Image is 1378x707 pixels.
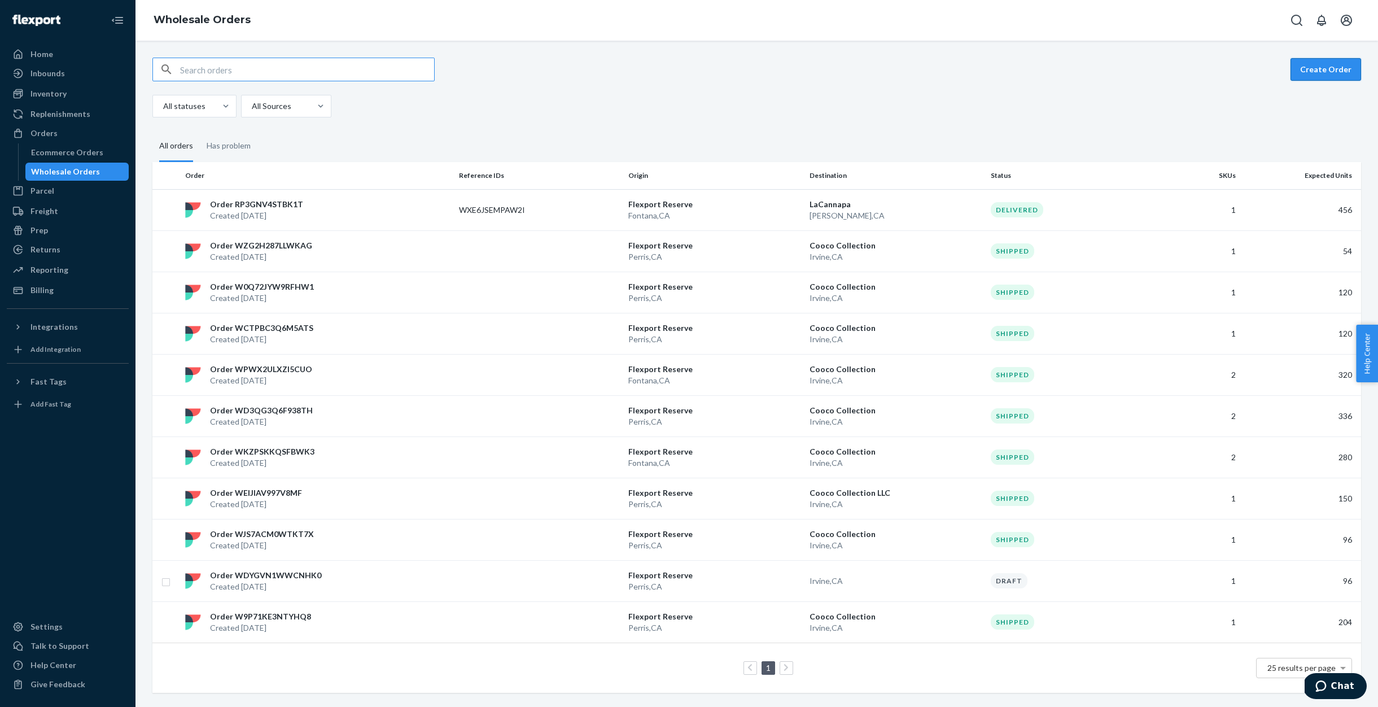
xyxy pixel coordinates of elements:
button: Talk to Support [7,637,129,655]
p: Irvine , CA [810,457,982,469]
th: Destination [805,162,986,189]
p: Irvine , CA [810,540,982,551]
p: Perris , CA [628,416,800,427]
th: SKUs [1156,162,1240,189]
p: Irvine , CA [810,499,982,510]
ol: breadcrumbs [145,4,260,37]
a: Page 1 is your current page [764,663,773,673]
div: Shipped [991,285,1034,300]
p: Irvine , CA [810,416,982,427]
div: Reporting [30,264,68,276]
div: Delivered [991,202,1043,217]
p: Flexport Reserve [628,240,800,251]
input: All Sources [251,101,252,112]
p: Perris , CA [628,499,800,510]
td: 1 [1156,272,1240,313]
div: Orders [30,128,58,139]
th: Order [181,162,454,189]
p: [PERSON_NAME] , CA [810,210,982,221]
a: Add Integration [7,341,129,359]
input: All statuses [162,101,163,112]
p: WXE6JSEMPAW2I [459,204,549,216]
div: Add Integration [30,344,81,354]
img: flexport logo [185,202,201,218]
p: Created [DATE] [210,581,321,592]
p: Flexport Reserve [628,281,800,293]
td: 1 [1156,519,1240,560]
p: Fontana , CA [628,457,800,469]
td: 2 [1156,354,1240,395]
p: Created [DATE] [210,334,313,345]
a: Wholesale Orders [25,163,129,181]
p: Flexport Reserve [628,446,800,457]
p: Order RP3GNV4STBK1T [210,199,303,210]
p: LaCannapa [810,199,982,210]
button: Help Center [1356,325,1378,382]
p: Created [DATE] [210,375,312,386]
p: Created [DATE] [210,210,303,221]
td: 2 [1156,437,1240,478]
div: Freight [30,206,58,217]
td: 2 [1156,395,1240,437]
p: Cooco Collection [810,240,982,251]
td: 1 [1156,230,1240,272]
a: Billing [7,281,129,299]
p: Perris , CA [628,334,800,345]
p: Perris , CA [628,540,800,551]
td: 456 [1240,189,1361,230]
td: 120 [1240,272,1361,313]
div: Help Center [30,660,76,671]
th: Reference IDs [454,162,624,189]
div: Parcel [30,185,54,197]
p: Perris , CA [628,293,800,304]
a: Ecommerce Orders [25,143,129,162]
p: Cooco Collection LLC [810,487,982,499]
a: Returns [7,241,129,259]
p: Cooco Collection [810,364,982,375]
div: Shipped [991,243,1034,259]
span: 25 results per page [1267,663,1336,673]
a: Help Center [7,656,129,674]
p: Order WCTPBC3Q6M5ATS [210,322,313,334]
button: Create Order [1290,58,1361,81]
img: flexport logo [185,449,201,465]
a: Parcel [7,182,129,200]
p: Order WZG2H287LLWKAG [210,240,312,251]
p: Perris , CA [628,251,800,263]
td: 336 [1240,395,1361,437]
p: Cooco Collection [810,611,982,622]
p: Created [DATE] [210,499,302,510]
p: Order WKZPSKKQSFBWK3 [210,446,314,457]
a: Orders [7,124,129,142]
p: Perris , CA [628,581,800,592]
p: Created [DATE] [210,457,314,469]
div: Replenishments [30,108,90,120]
p: Irvine , CA [810,334,982,345]
img: flexport logo [185,285,201,300]
p: Flexport Reserve [628,199,800,210]
div: All orders [159,131,193,162]
div: Shipped [991,614,1034,630]
th: Expected Units [1240,162,1361,189]
p: Cooco Collection [810,405,982,416]
p: Order WD3QG3Q6F938TH [210,405,313,416]
div: Shipped [991,532,1034,547]
button: Open account menu [1335,9,1358,32]
td: 54 [1240,230,1361,272]
td: 150 [1240,478,1361,519]
td: 96 [1240,560,1361,601]
div: Shipped [991,491,1034,506]
div: Billing [30,285,54,296]
p: Irvine , CA [810,622,982,634]
p: Order WJS7ACM0WTKT7X [210,529,314,540]
p: Created [DATE] [210,622,311,634]
p: Order WEIJIAV997V8MF [210,487,302,499]
div: Ecommerce Orders [31,147,103,158]
button: Open Search Box [1285,9,1308,32]
p: Cooco Collection [810,529,982,540]
div: Returns [30,244,60,255]
td: 96 [1240,519,1361,560]
p: Order W0Q72JYW9RFHW1 [210,281,314,293]
p: Created [DATE] [210,293,314,304]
